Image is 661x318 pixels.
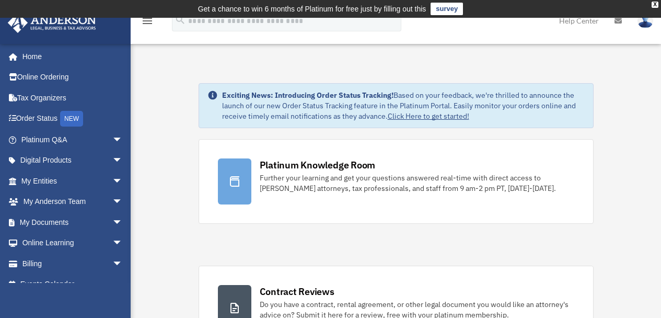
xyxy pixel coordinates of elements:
a: My Anderson Teamarrow_drop_down [7,191,138,212]
img: User Pic [637,13,653,28]
a: Tax Organizers [7,87,138,108]
div: Get a chance to win 6 months of Platinum for free just by filling out this [198,3,426,15]
span: arrow_drop_down [112,171,133,192]
i: search [175,14,186,26]
i: menu [141,15,154,27]
a: Billingarrow_drop_down [7,253,138,274]
a: My Documentsarrow_drop_down [7,212,138,233]
span: arrow_drop_down [112,150,133,172]
a: Home [7,46,133,67]
div: Contract Reviews [260,285,334,298]
a: Order StatusNEW [7,108,138,130]
div: NEW [60,111,83,127]
a: Platinum Knowledge Room Further your learning and get your questions answered real-time with dire... [199,139,594,224]
strong: Exciting News: Introducing Order Status Tracking! [222,90,393,100]
img: Anderson Advisors Platinum Portal [5,13,99,33]
span: arrow_drop_down [112,233,133,254]
a: Platinum Q&Aarrow_drop_down [7,129,138,150]
span: arrow_drop_down [112,212,133,233]
a: survey [431,3,463,15]
a: Events Calendar [7,274,138,295]
div: Further your learning and get your questions answered real-time with direct access to [PERSON_NAM... [260,173,574,194]
a: Online Ordering [7,67,138,88]
div: close [652,2,658,8]
span: arrow_drop_down [112,191,133,213]
div: Platinum Knowledge Room [260,158,376,172]
a: menu [141,18,154,27]
a: My Entitiesarrow_drop_down [7,171,138,191]
a: Online Learningarrow_drop_down [7,233,138,254]
div: Based on your feedback, we're thrilled to announce the launch of our new Order Status Tracking fe... [222,90,585,121]
span: arrow_drop_down [112,253,133,275]
a: Click Here to get started! [388,111,469,121]
a: Digital Productsarrow_drop_down [7,150,138,171]
span: arrow_drop_down [112,129,133,151]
